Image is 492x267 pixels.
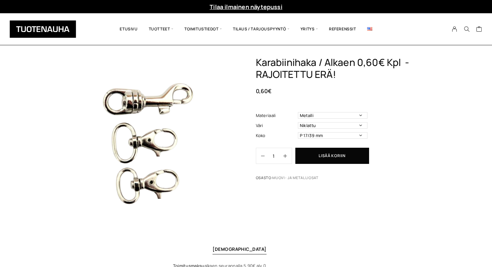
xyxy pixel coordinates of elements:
[476,26,482,34] a: Cart
[256,87,271,95] bdi: 0,60
[448,26,461,32] a: My Account
[256,112,296,119] label: Materiaali
[57,57,228,228] img: Untitled7
[256,122,296,129] label: Väri
[114,18,143,40] a: Etusivu
[10,20,76,38] img: Tuotenauha Oy
[143,18,179,40] span: Tuotteet
[256,132,296,139] label: Koko
[323,18,362,40] a: Referenssit
[256,57,435,80] h1: Karabiinihaka / alkaen 0,60€ kpl -RAJOITETTU ERÄ!
[179,18,227,40] span: Toimitustiedot
[268,87,271,95] span: €
[256,175,341,184] span: Osasto:
[295,148,369,164] button: Lisää koriin
[367,27,372,31] img: English
[213,246,267,252] a: [DEMOGRAPHIC_DATA]
[227,18,295,40] span: Tilaus / Tarjouspyyntö
[210,3,282,11] a: Tilaa ilmainen näytepussi
[461,26,473,32] button: Search
[272,175,318,180] a: Muovi- ja metalliosat
[265,148,283,164] input: Määrä
[295,18,323,40] span: Yritys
